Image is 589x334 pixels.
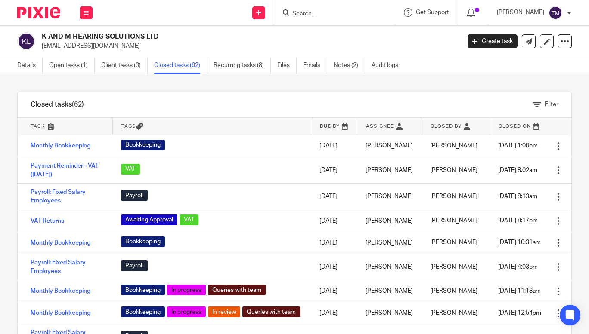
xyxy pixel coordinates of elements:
a: Client tasks (0) [101,57,148,74]
td: [PERSON_NAME] [357,184,422,210]
p: [EMAIL_ADDRESS][DOMAIN_NAME] [42,42,455,50]
span: [PERSON_NAME] [430,310,477,316]
h1: Closed tasks [31,100,84,109]
span: Bookkeeping [121,285,165,295]
td: [DATE] [311,232,357,254]
span: Awaiting Approval [121,214,177,225]
span: Filter [545,101,558,107]
span: In progress [167,306,206,317]
img: svg%3E [17,32,35,50]
a: Payroll: Fixed Salary Employees [31,260,86,274]
td: [PERSON_NAME] [357,232,422,254]
a: Open tasks (1) [49,57,95,74]
td: [DATE] [311,280,357,302]
td: [DATE] [311,135,357,157]
span: Get Support [416,9,449,15]
span: Bookkeeping [121,140,165,150]
span: VAT [180,214,198,225]
a: Payroll: Fixed Salary Employees [31,189,86,204]
a: Monthly Bookkeeping [31,143,90,149]
span: [DATE] 4:03pm [498,264,538,270]
a: Audit logs [372,57,405,74]
input: Search [291,10,369,18]
span: [PERSON_NAME] [430,264,477,270]
span: In review [208,306,240,317]
td: [DATE] [311,157,357,184]
a: Files [277,57,297,74]
span: In progress [167,285,206,295]
a: Payment Reminder - VAT ([DATE]) [31,163,99,178]
td: [PERSON_NAME] [357,302,422,324]
td: [PERSON_NAME] [357,157,422,184]
span: Queries with team [208,285,266,295]
span: [DATE] 8:13am [498,193,537,199]
span: [PERSON_NAME] [430,143,477,149]
span: Payroll [121,260,148,271]
span: Bookkeeping [121,306,165,317]
img: Pixie [17,7,60,18]
span: [DATE] 8:02am [498,167,537,173]
td: [DATE] [311,254,357,280]
a: Emails [303,57,327,74]
img: svg%3E [549,6,562,20]
span: Queries with team [242,306,300,317]
span: [PERSON_NAME] [430,193,477,199]
span: (62) [72,101,84,108]
a: Recurring tasks (8) [214,57,271,74]
span: [DATE] 12:54pm [498,310,541,316]
td: [PERSON_NAME] [357,210,422,232]
td: [DATE] [311,184,357,210]
a: Create task [468,34,518,48]
span: Bookkeeping [121,236,165,247]
span: [PERSON_NAME] [430,167,477,173]
span: [PERSON_NAME] [430,218,477,224]
a: Closed tasks (62) [154,57,207,74]
span: [DATE] 8:17pm [498,218,538,224]
td: [DATE] [311,210,357,232]
p: [PERSON_NAME] [497,8,544,17]
a: Details [17,57,43,74]
td: [PERSON_NAME] [357,254,422,280]
td: [PERSON_NAME] [357,135,422,157]
a: Monthly Bookkeeping [31,240,90,246]
span: [DATE] 10:31am [498,240,541,246]
a: Monthly Bookkeeping [31,288,90,294]
a: VAT Returns [31,218,64,224]
span: [DATE] 11:18am [498,288,541,294]
span: [DATE] 1:00pm [498,143,538,149]
span: [PERSON_NAME] [430,240,477,246]
a: Monthly Bookkeeping [31,310,90,316]
a: Notes (2) [334,57,365,74]
span: VAT [121,164,140,175]
h2: K AND M HEARING SOLUTIONS LTD [42,32,372,41]
td: [DATE] [311,302,357,324]
span: [PERSON_NAME] [430,288,477,294]
th: Tags [112,118,311,135]
td: [PERSON_NAME] [357,280,422,302]
span: Payroll [121,190,148,201]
